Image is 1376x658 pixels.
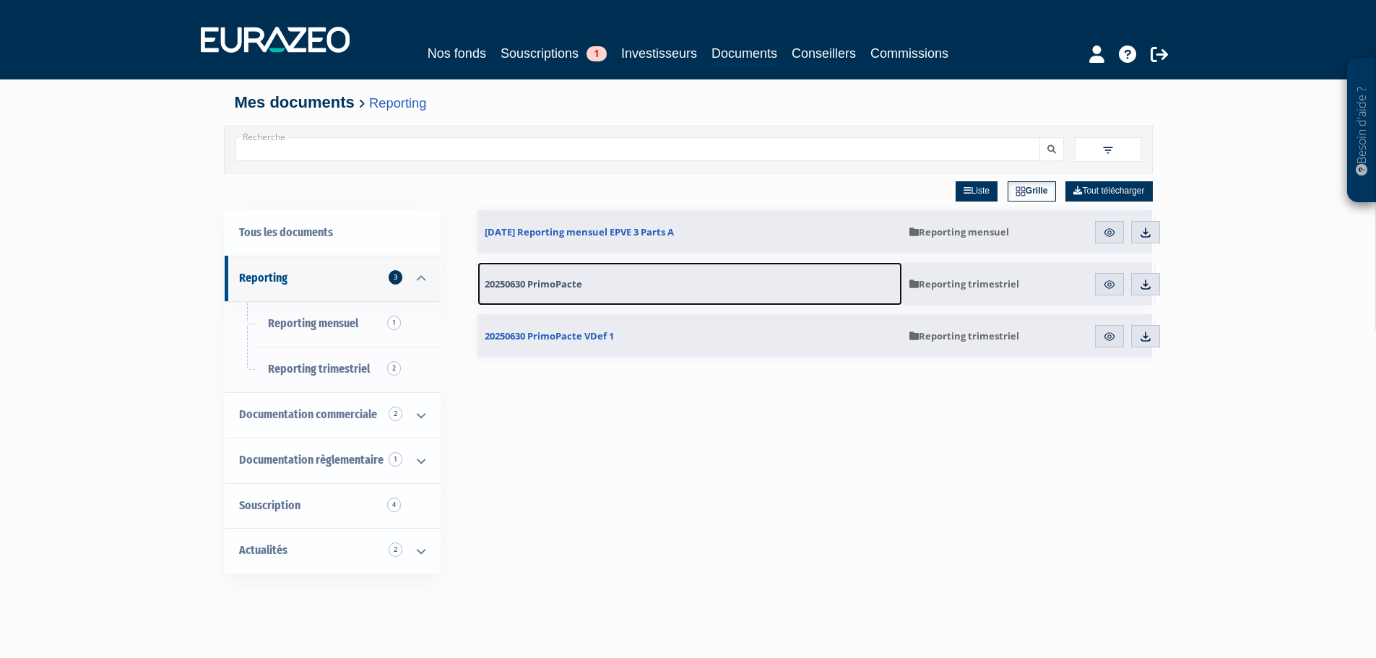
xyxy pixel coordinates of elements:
span: 1 [389,452,402,467]
a: Commissions [870,43,948,64]
span: 2 [387,361,401,376]
span: Documentation commerciale [239,407,377,421]
a: Documents [711,43,777,66]
a: 20250630 PrimoPacte VDef 1 [477,314,902,358]
a: Conseillers [792,43,856,64]
span: 20250630 PrimoPacte [485,277,582,290]
img: eye.svg [1103,226,1116,239]
span: 2 [389,407,402,421]
a: Souscription4 [225,483,440,529]
img: grid.svg [1016,186,1026,196]
p: Besoin d'aide ? [1354,66,1370,196]
a: Reporting trimestriel2 [225,347,440,392]
span: 3 [389,270,402,285]
img: filter.svg [1102,144,1115,157]
span: Reporting mensuel [909,225,1009,238]
img: 1732889491-logotype_eurazeo_blanc_rvb.png [201,27,350,53]
a: Nos fonds [428,43,486,64]
span: 20250630 PrimoPacte VDef 1 [485,329,614,342]
span: 4 [387,498,401,512]
h4: Mes documents [235,94,1142,111]
a: Documentation commerciale 2 [225,392,440,438]
input: Recherche [235,137,1040,161]
img: download.svg [1139,278,1152,291]
span: Reporting trimestriel [909,277,1019,290]
a: Investisseurs [621,43,697,64]
img: eye.svg [1103,330,1116,343]
span: Reporting trimestriel [268,362,370,376]
a: Documentation règlementaire 1 [225,438,440,483]
span: Documentation règlementaire [239,453,384,467]
span: Reporting trimestriel [909,329,1019,342]
span: Actualités [239,543,287,557]
a: Grille [1008,181,1056,202]
a: Actualités 2 [225,528,440,573]
span: Reporting [239,271,287,285]
a: [DATE] Reporting mensuel EPVE 3 Parts A [477,210,902,254]
a: Liste [956,181,998,202]
a: Tout télécharger [1065,181,1152,202]
a: Reporting 3 [225,256,440,301]
span: [DATE] Reporting mensuel EPVE 3 Parts A [485,225,674,238]
img: download.svg [1139,330,1152,343]
a: Tous les documents [225,210,440,256]
span: Souscription [239,498,300,512]
span: 1 [587,46,607,61]
a: Reporting [369,95,426,111]
a: Souscriptions1 [501,43,607,64]
span: 2 [389,542,402,557]
span: Reporting mensuel [268,316,358,330]
span: 1 [387,316,401,330]
a: 20250630 PrimoPacte [477,262,902,306]
img: eye.svg [1103,278,1116,291]
a: Reporting mensuel1 [225,301,440,347]
img: download.svg [1139,226,1152,239]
